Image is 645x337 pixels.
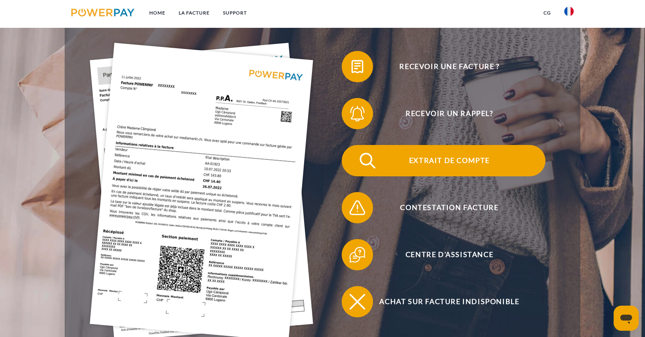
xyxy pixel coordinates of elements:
[71,9,134,16] img: logo-powerpay.svg
[614,306,639,331] iframe: Bouton de lancement de la fenêtre de messagerie
[216,6,254,20] a: Support
[353,286,545,317] span: Achat sur facture indisponible
[353,239,545,270] span: Centre d'assistance
[342,192,545,223] button: Contestation Facture
[342,286,545,317] button: Achat sur facture indisponible
[353,192,545,223] span: Contestation Facture
[353,145,545,176] span: Extrait de compte
[342,51,545,82] button: Recevoir une facture ?
[537,6,558,20] a: CG
[348,104,367,123] img: qb_bell.svg
[348,57,367,76] img: qb_bill.svg
[172,6,216,20] a: LA FACTURE
[348,292,367,312] img: qb_close.svg
[342,239,545,270] button: Centre d'assistance
[348,198,367,217] img: qb_warning.svg
[348,245,367,265] img: qb_help.svg
[564,7,574,16] img: fr
[353,51,545,82] span: Recevoir une facture ?
[342,98,545,129] button: Recevoir un rappel?
[143,6,172,20] a: Home
[353,98,545,129] span: Recevoir un rappel?
[342,145,545,176] button: Extrait de compte
[358,151,377,170] img: qb_search.svg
